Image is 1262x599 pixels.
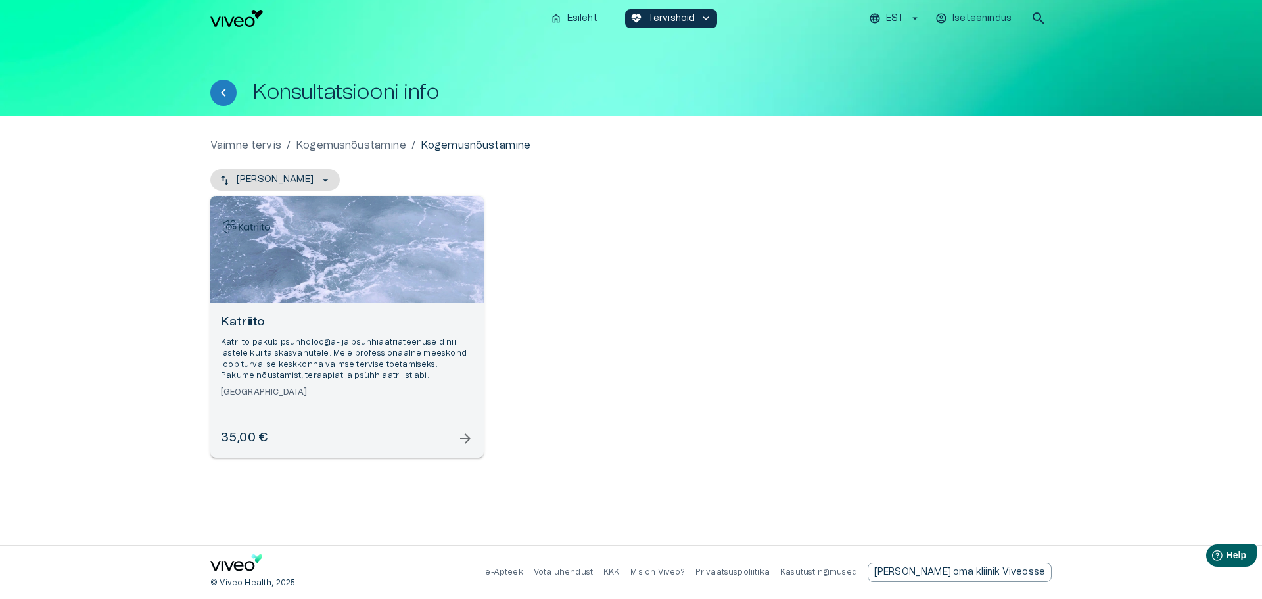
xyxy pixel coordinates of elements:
[296,137,406,153] a: Kogemusnõustamine
[630,12,642,24] span: ecg_heart
[534,567,593,578] p: Võta ühendust
[695,568,770,576] a: Privaatsuspoliitika
[421,137,531,153] p: Kogemusnõustamine
[1031,11,1046,26] span: search
[287,137,291,153] p: /
[457,431,473,446] span: arrow_forward
[550,12,562,24] span: home
[874,565,1045,579] p: [PERSON_NAME] oma kliinik Viveosse
[1159,539,1262,576] iframe: Help widget launcher
[1025,5,1052,32] button: open search modal
[485,568,523,576] a: e-Apteek
[210,554,263,576] a: Navigate to home page
[933,9,1015,28] button: Iseteenindus
[252,81,439,104] h1: Konsultatsiooni info
[210,577,295,588] p: © Viveo Health, 2025
[210,137,281,153] a: Vaimne tervis
[700,12,712,24] span: keyboard_arrow_down
[886,12,904,26] p: EST
[221,429,268,447] h6: 35,00 €
[630,567,685,578] p: Mis on Viveo?
[210,169,340,191] button: [PERSON_NAME]
[210,10,540,27] a: Navigate to homepage
[780,568,857,576] a: Kasutustingimused
[221,337,473,382] p: Katriito pakub psühholoogia- ja psühhiaatriateenuseid nii lastele kui täiskasvanutele. Meie profe...
[567,12,597,26] p: Esileht
[868,563,1052,582] a: Send email to partnership request to viveo
[625,9,718,28] button: ecg_heartTervishoidkeyboard_arrow_down
[221,387,473,398] h6: [GEOGRAPHIC_DATA]
[210,80,237,106] button: Tagasi
[411,137,415,153] p: /
[603,568,620,576] a: KKK
[545,9,604,28] button: homeEsileht
[237,173,314,187] p: [PERSON_NAME]
[220,206,273,248] img: Katriito logo
[867,9,923,28] button: EST
[221,314,473,331] h6: Katriito
[210,196,484,458] a: Open selected supplier available booking dates
[210,10,263,27] img: Viveo logo
[647,12,695,26] p: Tervishoid
[952,12,1012,26] p: Iseteenindus
[868,563,1052,582] div: [PERSON_NAME] oma kliinik Viveosse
